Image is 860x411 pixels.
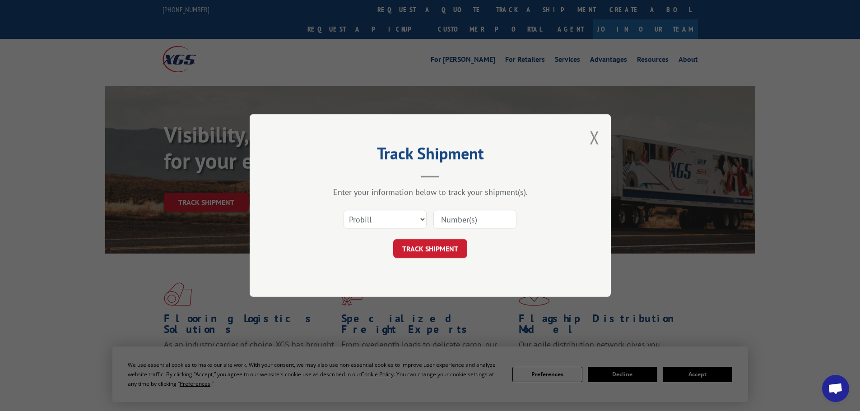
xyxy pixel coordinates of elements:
button: TRACK SHIPMENT [393,239,467,258]
div: Enter your information below to track your shipment(s). [295,187,566,197]
input: Number(s) [433,210,516,229]
button: Close modal [590,125,600,149]
h2: Track Shipment [295,147,566,164]
div: Open chat [822,375,849,402]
